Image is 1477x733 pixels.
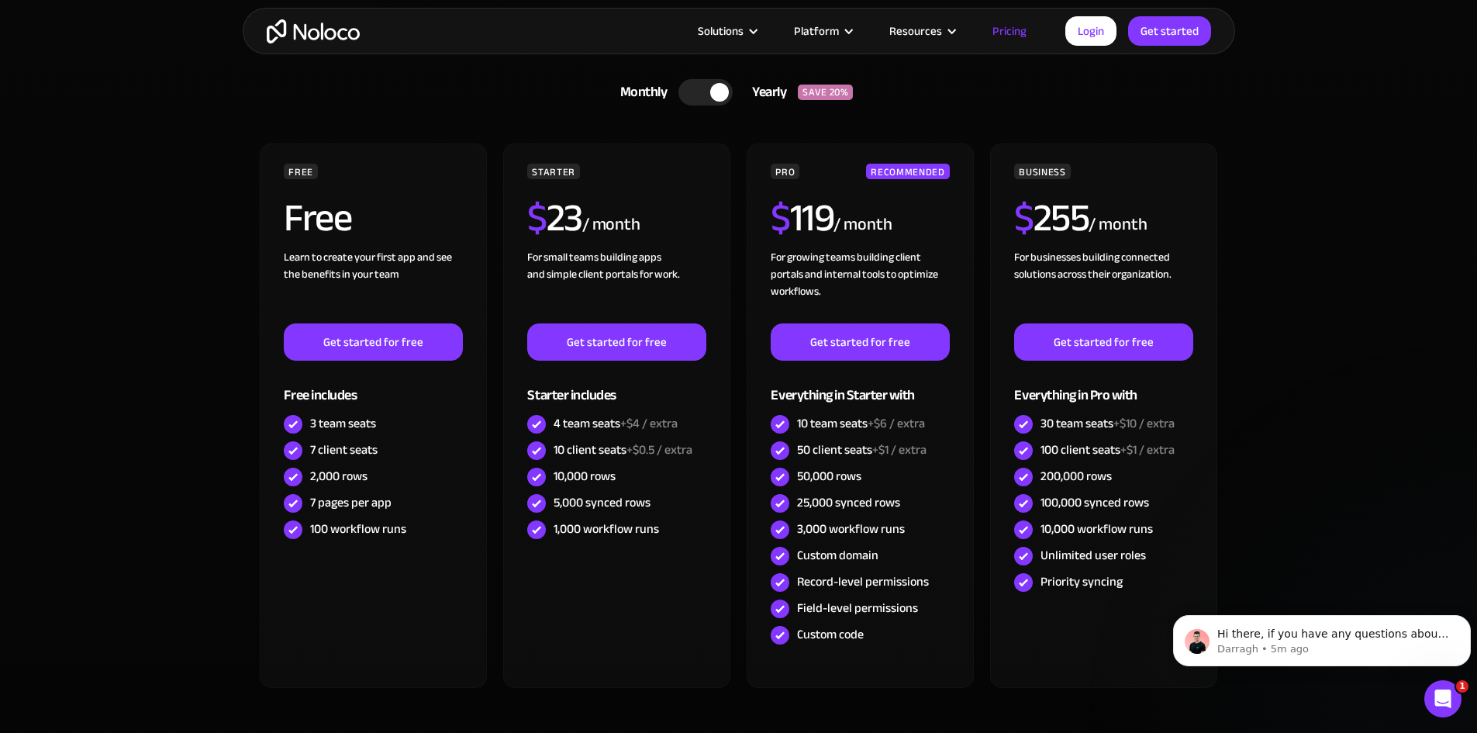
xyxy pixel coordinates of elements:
h2: Free [284,199,351,237]
div: 50 client seats [797,441,927,458]
div: 3,000 workflow runs [797,520,905,538]
iframe: Intercom live chat [1424,680,1461,717]
div: Platform [775,21,870,41]
h2: 255 [1014,199,1089,237]
div: Custom code [797,626,864,643]
div: 5,000 synced rows [554,494,651,511]
div: 10 client seats [554,441,692,458]
span: +$10 / extra [1113,412,1175,435]
div: For businesses building connected solutions across their organization. ‍ [1014,249,1192,323]
div: Priority syncing [1040,573,1123,590]
h2: 23 [527,199,582,237]
a: home [267,19,360,43]
span: +$1 / extra [872,438,927,462]
span: $ [771,182,790,254]
div: SAVE 20% [798,85,853,100]
span: $ [1014,182,1034,254]
div: Monthly [601,81,679,104]
div: 2,000 rows [310,468,368,485]
span: 1 [1456,680,1468,693]
div: / month [582,213,640,237]
div: Solutions [678,21,775,41]
div: Solutions [698,21,744,41]
a: Pricing [973,21,1046,41]
div: 100 workflow runs [310,520,406,538]
div: RECOMMENDED [866,164,949,179]
a: Get started for free [284,323,462,361]
div: 200,000 rows [1040,468,1112,485]
a: Get started [1128,16,1211,46]
div: 100,000 synced rows [1040,494,1149,511]
div: 10 team seats [797,415,925,432]
div: 7 client seats [310,441,378,458]
span: +$6 / extra [868,412,925,435]
div: PRO [771,164,799,179]
div: Custom domain [797,547,878,564]
div: Everything in Pro with [1014,361,1192,411]
span: +$1 / extra [1120,438,1175,462]
div: Yearly [733,81,798,104]
div: 4 team seats [554,415,678,432]
div: Platform [794,21,839,41]
div: Resources [870,21,973,41]
a: Login [1065,16,1116,46]
div: 50,000 rows [797,468,861,485]
div: 1,000 workflow runs [554,520,659,538]
span: $ [527,182,547,254]
div: Everything in Starter with [771,361,949,411]
div: Field-level permissions [797,600,918,617]
span: +$0.5 / extra [626,438,692,462]
a: Get started for free [771,323,949,361]
div: Learn to create your first app and see the benefits in your team ‍ [284,249,462,323]
div: 10,000 rows [554,468,616,485]
span: +$4 / extra [620,412,678,435]
div: Unlimited user roles [1040,547,1146,564]
div: STARTER [527,164,579,179]
div: Resources [889,21,942,41]
div: BUSINESS [1014,164,1070,179]
iframe: Intercom notifications message [1167,583,1477,691]
h2: 119 [771,199,833,237]
div: 25,000 synced rows [797,494,900,511]
div: 30 team seats [1040,415,1175,432]
div: 10,000 workflow runs [1040,520,1153,538]
div: Record-level permissions [797,573,929,590]
div: For growing teams building client portals and internal tools to optimize workflows. [771,249,949,323]
a: Get started for free [527,323,706,361]
a: Get started for free [1014,323,1192,361]
div: Starter includes [527,361,706,411]
div: 7 pages per app [310,494,392,511]
div: FREE [284,164,318,179]
div: 100 client seats [1040,441,1175,458]
div: 3 team seats [310,415,376,432]
div: / month [1089,213,1147,237]
div: / month [833,213,892,237]
div: Free includes [284,361,462,411]
div: For small teams building apps and simple client portals for work. ‍ [527,249,706,323]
